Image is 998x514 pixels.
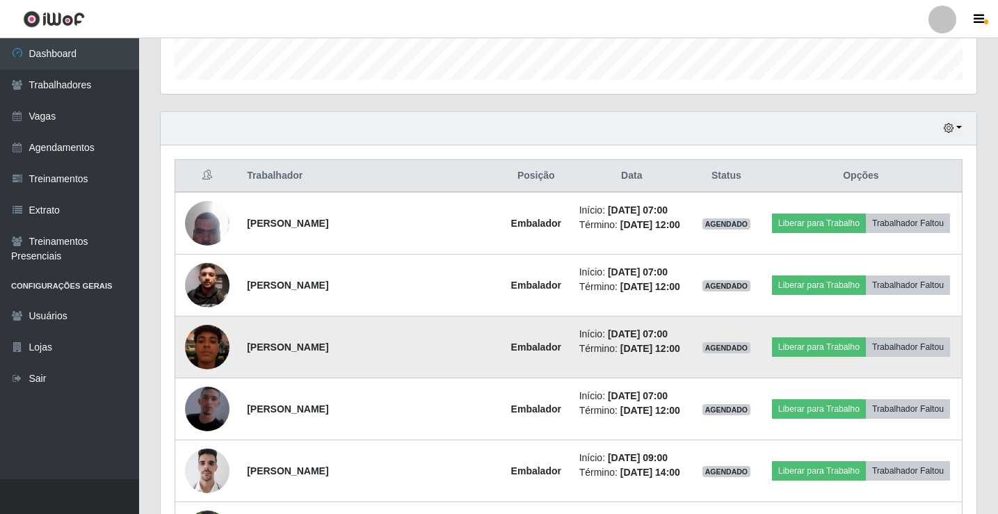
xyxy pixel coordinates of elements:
span: AGENDADO [702,404,751,415]
img: 1672924950006.jpeg [185,441,230,500]
strong: [PERSON_NAME] [247,280,328,291]
img: 1753241527093.jpeg [185,307,230,387]
time: [DATE] 12:00 [620,219,680,230]
li: Início: [579,389,684,403]
time: [DATE] 07:00 [608,204,668,216]
li: Início: [579,327,684,342]
strong: [PERSON_NAME] [247,218,328,229]
button: Liberar para Trabalho [772,461,866,481]
strong: Embalador [511,280,561,291]
time: [DATE] 14:00 [620,467,680,478]
time: [DATE] 09:00 [608,452,668,463]
button: Trabalhador Faltou [866,399,950,419]
th: Opções [760,160,963,193]
li: Término: [579,342,684,356]
strong: Embalador [511,342,561,353]
button: Liberar para Trabalho [772,399,866,419]
span: AGENDADO [702,218,751,230]
img: CoreUI Logo [23,10,85,28]
time: [DATE] 12:00 [620,405,680,416]
button: Trabalhador Faltou [866,214,950,233]
li: Término: [579,403,684,418]
th: Posição [501,160,571,193]
li: Término: [579,218,684,232]
strong: Embalador [511,403,561,415]
li: Término: [579,465,684,480]
strong: [PERSON_NAME] [247,465,328,476]
button: Trabalhador Faltou [866,337,950,357]
strong: Embalador [511,218,561,229]
time: [DATE] 07:00 [608,390,668,401]
button: Trabalhador Faltou [866,275,950,295]
img: 1722619557508.jpeg [185,193,230,252]
th: Data [571,160,693,193]
button: Liberar para Trabalho [772,214,866,233]
li: Início: [579,265,684,280]
span: AGENDADO [702,280,751,291]
strong: Embalador [511,465,561,476]
li: Início: [579,203,684,218]
time: [DATE] 12:00 [620,281,680,292]
time: [DATE] 12:00 [620,343,680,354]
strong: [PERSON_NAME] [247,403,328,415]
img: 1749719784040.jpeg [185,236,230,335]
li: Início: [579,451,684,465]
li: Término: [579,280,684,294]
th: Status [693,160,760,193]
img: 1754597201428.jpeg [185,369,230,449]
span: AGENDADO [702,342,751,353]
button: Liberar para Trabalho [772,337,866,357]
strong: [PERSON_NAME] [247,342,328,353]
time: [DATE] 07:00 [608,266,668,278]
button: Liberar para Trabalho [772,275,866,295]
time: [DATE] 07:00 [608,328,668,339]
th: Trabalhador [239,160,501,193]
span: AGENDADO [702,466,751,477]
button: Trabalhador Faltou [866,461,950,481]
